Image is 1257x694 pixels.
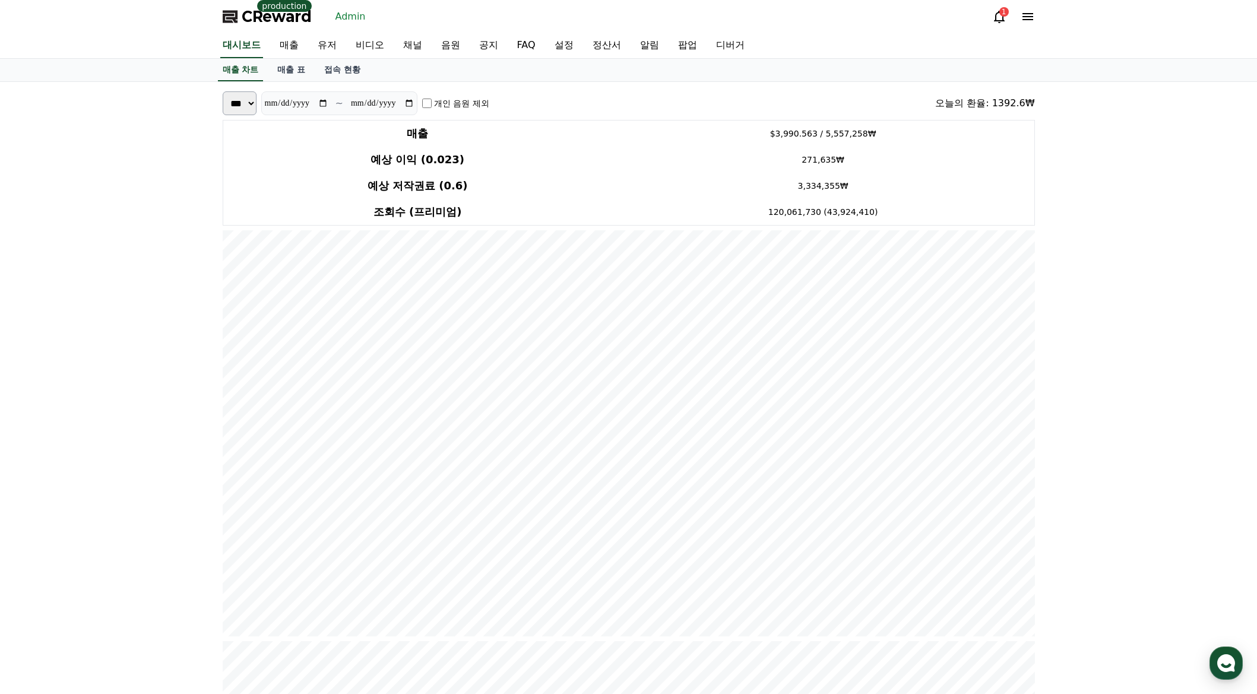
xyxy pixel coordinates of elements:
a: 정산서 [583,33,631,58]
a: 비디오 [346,33,394,58]
a: 팝업 [669,33,707,58]
a: 공지 [470,33,508,58]
td: 120,061,730 (43,924,410) [612,199,1034,226]
a: 매출 표 [268,59,315,81]
label: 개인 음원 제외 [434,97,489,109]
a: Admin [331,7,371,26]
td: $3,990.563 / 5,557,258₩ [612,121,1034,147]
div: 1 [999,7,1009,17]
a: 대시보드 [220,33,263,58]
td: 271,635₩ [612,147,1034,173]
a: 매출 차트 [218,59,264,81]
a: 매출 [270,33,308,58]
span: CReward [242,7,312,26]
h4: 예상 저작권료 (0.6) [228,178,607,194]
h4: 매출 [228,125,607,142]
a: 채널 [394,33,432,58]
a: CReward [223,7,312,26]
a: 유저 [308,33,346,58]
h4: 조회수 (프리미엄) [228,204,607,220]
p: ~ [335,96,343,110]
a: 음원 [432,33,470,58]
h4: 예상 이익 (0.023) [228,151,607,168]
div: 오늘의 환율: 1392.6₩ [935,96,1034,110]
a: 설정 [545,33,583,58]
a: 알림 [631,33,669,58]
a: 접속 현황 [315,59,370,81]
a: 디버거 [707,33,754,58]
a: 1 [992,9,1006,24]
td: 3,334,355₩ [612,173,1034,199]
a: FAQ [508,33,545,58]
